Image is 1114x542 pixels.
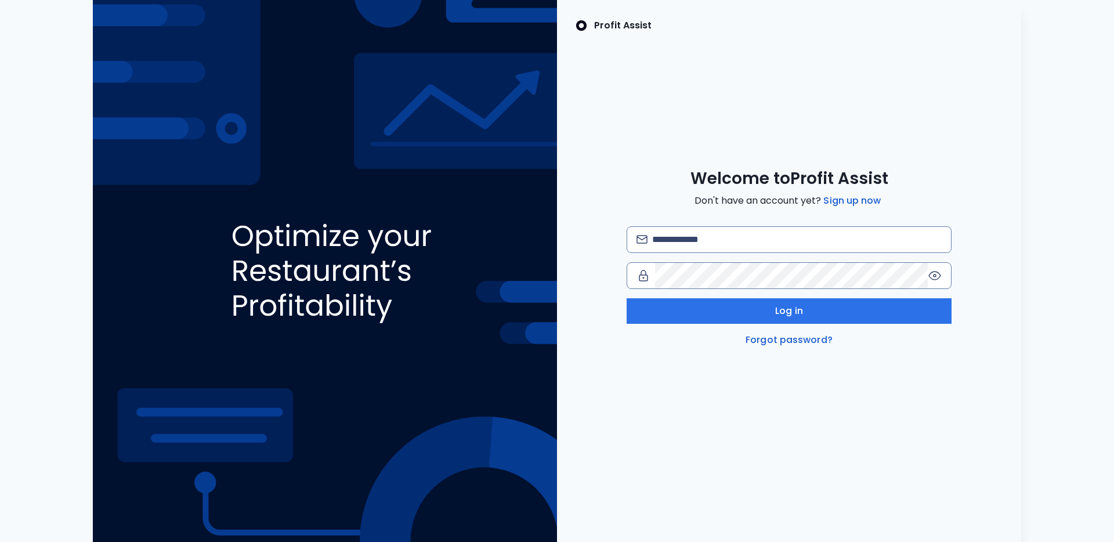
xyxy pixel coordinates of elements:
[690,168,888,189] span: Welcome to Profit Assist
[743,333,835,347] a: Forgot password?
[775,304,803,318] span: Log in
[576,19,587,32] img: SpotOn Logo
[821,194,883,208] a: Sign up now
[627,298,952,324] button: Log in
[636,235,648,244] img: email
[594,19,652,32] p: Profit Assist
[695,194,883,208] span: Don't have an account yet?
